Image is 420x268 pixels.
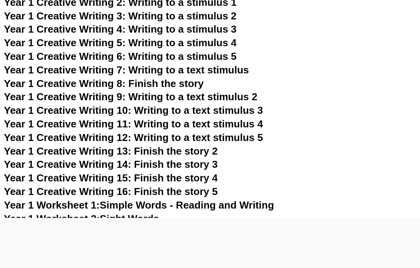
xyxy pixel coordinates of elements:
span: Year 1 Worksheet 2: [4,213,100,224]
a: Year 1 Creative Writing 14: Finish the story 3 [4,158,218,170]
a: Year 1 Worksheet 1:Simple Words - Reading and Writing [4,199,274,211]
a: Year 1 Creative Writing 5: Writing to a stimulus 4 [4,37,236,49]
a: Year 1 Creative Writing 15: Finish the story 4 [4,172,218,184]
a: Year 1 Creative Writing 10: Writing to a text stimulus 3 [4,104,263,116]
a: Year 1 Creative Writing 8: Finish the story [4,78,204,89]
iframe: Advertisement [15,218,406,266]
a: Year 1 Creative Writing 11: Writing to a text stimulus 4 [4,118,263,130]
a: Year 1 Creative Writing 9: Writing to a text stimulus 2 [4,91,257,103]
a: Year 1 Creative Writing 13: Finish the story 2 [4,145,218,157]
iframe: Chat Widget [287,180,420,268]
span: Year 1 Worksheet 1: [4,199,100,211]
a: Year 1 Creative Writing 16: Finish the story 5 [4,186,218,197]
a: Year 1 Creative Writing 12: Writing to a text stimulus 5 [4,132,263,143]
a: Year 1 Worksheet 2:Sight Words [4,213,159,224]
a: Year 1 Creative Writing 6: Writing to a stimulus 5 [4,50,236,62]
a: Year 1 Creative Writing 4: Writing to a stimulus 3 [4,23,236,35]
a: Year 1 Creative Writing 3: Writing to a stimulus 2 [4,10,236,22]
a: Year 1 Creative Writing 7: Writing to a text stimulus [4,64,249,76]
